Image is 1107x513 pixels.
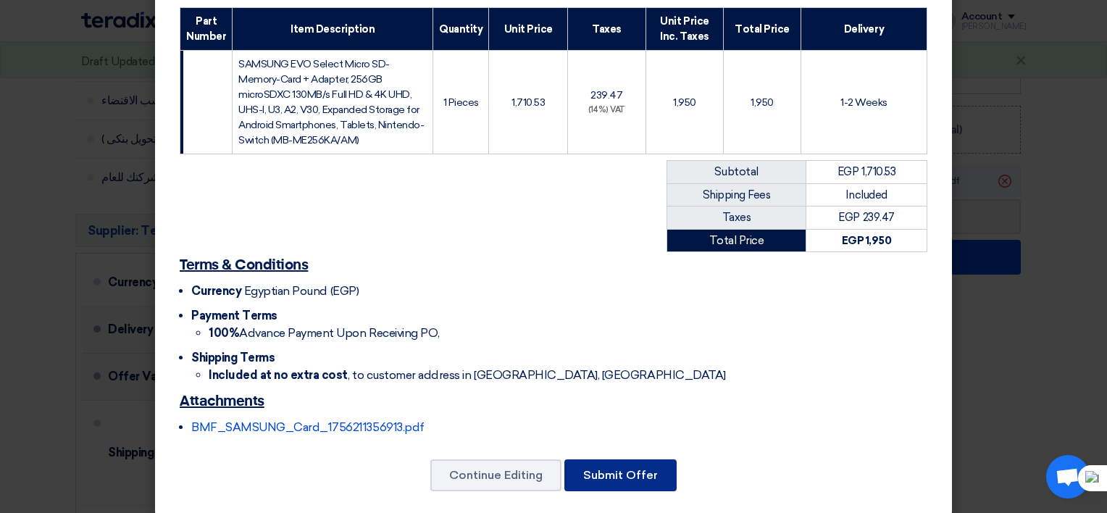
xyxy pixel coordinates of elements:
th: Item Description [233,8,433,51]
u: Terms & Conditions [180,258,308,272]
button: Submit Offer [564,459,677,491]
th: Part Number [180,8,233,51]
span: EGP 239.47 [838,211,894,224]
a: Open chat [1046,455,1090,499]
span: 1-2 Weeks [840,96,887,109]
u: Attachments [180,394,264,409]
td: Shipping Fees [667,183,806,207]
span: Currency [191,284,241,298]
span: 1,950 [673,96,696,109]
span: Shipping Terms [191,351,275,364]
a: BMF_SAMSUNG_Card_1756211356913.pdf [191,420,425,434]
th: Taxes [567,8,646,51]
th: Unit Price [489,8,567,51]
strong: EGP 1,950 [842,234,892,247]
div: (14%) VAT [574,104,640,117]
span: 1 Pieces [443,96,479,109]
td: Taxes [667,207,806,230]
span: SAMSUNG EVO Select Micro SD-Memory-Card + Adapter, 256GB microSDXC 130MB/s Full HD & 4K UHD, UHS-... [238,58,424,146]
span: 1,710.53 [511,96,545,109]
td: Subtotal [667,161,806,184]
span: Egyptian Pound (EGP) [244,284,359,298]
td: EGP 1,710.53 [806,161,927,184]
li: , to customer address in [GEOGRAPHIC_DATA], [GEOGRAPHIC_DATA] [209,367,927,384]
span: Advance Payment Upon Receiving PO, [209,326,440,340]
strong: 100% [209,326,239,340]
strong: Included at no extra cost [209,368,348,382]
th: Total Price [724,8,801,51]
button: Continue Editing [430,459,561,491]
span: Payment Terms [191,309,277,322]
th: Unit Price Inc. Taxes [646,8,723,51]
span: 239.47 [590,89,622,101]
th: Quantity [433,8,489,51]
span: Included [845,188,887,201]
td: Total Price [667,229,806,252]
th: Delivery [801,8,927,51]
span: 1,950 [751,96,774,109]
